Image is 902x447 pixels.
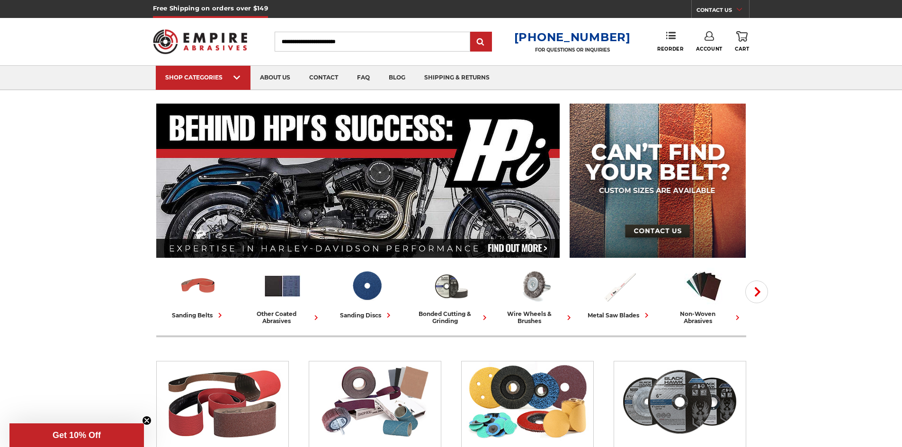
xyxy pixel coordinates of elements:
div: metal saw blades [588,310,652,320]
img: Other Coated Abrasives [263,266,302,306]
img: Banner for an interview featuring Horsepower Inc who makes Harley performance upgrades featured o... [156,104,560,258]
a: Cart [735,31,749,52]
span: Account [696,46,723,52]
a: other coated abrasives [244,266,321,324]
p: FOR QUESTIONS OR INQUIRIES [514,47,631,53]
div: sanding belts [172,310,225,320]
span: Reorder [657,46,683,52]
span: Get 10% Off [53,430,101,440]
div: wire wheels & brushes [497,310,574,324]
a: sanding discs [329,266,405,320]
a: wire wheels & brushes [497,266,574,324]
a: sanding belts [160,266,237,320]
div: other coated abrasives [244,310,321,324]
img: Sanding Belts [161,361,284,442]
img: Metal Saw Blades [600,266,639,306]
a: shipping & returns [415,66,499,90]
div: sanding discs [340,310,393,320]
img: Sanding Discs [347,266,386,306]
a: about us [250,66,300,90]
a: bonded cutting & grinding [413,266,490,324]
div: SHOP CATEGORIES [165,74,241,81]
span: Cart [735,46,749,52]
img: Sanding Belts [179,266,218,306]
div: Get 10% OffClose teaser [9,423,144,447]
img: promo banner for custom belts. [570,104,746,258]
input: Submit [472,33,491,52]
div: bonded cutting & grinding [413,310,490,324]
img: Empire Abrasives [153,23,248,60]
a: blog [379,66,415,90]
button: Close teaser [142,416,152,425]
img: Bonded Cutting & Grinding [618,361,741,442]
a: [PHONE_NUMBER] [514,30,631,44]
div: non-woven abrasives [666,310,742,324]
img: Other Coated Abrasives [313,361,436,442]
img: Non-woven Abrasives [684,266,723,306]
a: metal saw blades [581,266,658,320]
img: Bonded Cutting & Grinding [431,266,471,306]
a: Reorder [657,31,683,52]
a: faq [348,66,379,90]
button: Next [745,280,768,303]
a: contact [300,66,348,90]
a: CONTACT US [697,5,749,18]
img: Wire Wheels & Brushes [516,266,555,306]
a: non-woven abrasives [666,266,742,324]
img: Sanding Discs [466,361,589,442]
